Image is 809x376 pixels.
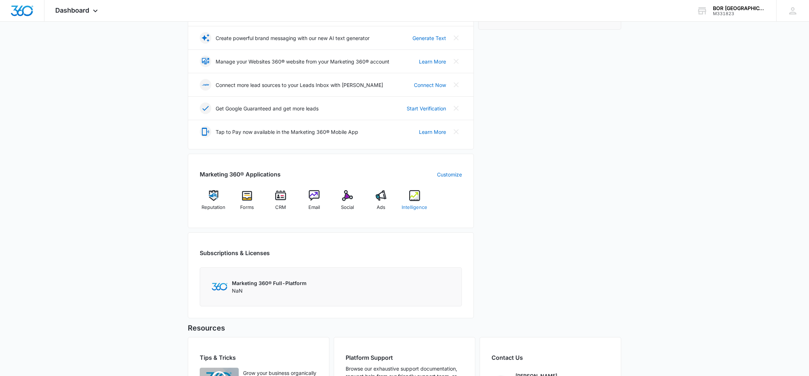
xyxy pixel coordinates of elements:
[308,204,320,211] span: Email
[713,5,766,11] div: account name
[200,353,317,362] h2: Tips & Tricks
[367,190,395,216] a: Ads
[216,58,389,65] p: Manage your Websites 360® website from your Marketing 360® account
[402,204,427,211] span: Intelligence
[450,32,462,44] button: Close
[200,249,270,257] h2: Subscriptions & Licenses
[202,204,225,211] span: Reputation
[450,126,462,137] button: Close
[200,170,281,179] h2: Marketing 360® Applications
[492,353,609,362] h2: Contact Us
[200,190,228,216] a: Reputation
[216,128,358,136] p: Tap to Pay now available in the Marketing 360® Mobile App
[55,6,89,14] span: Dashboard
[267,190,295,216] a: CRM
[419,128,446,136] a: Learn More
[412,34,446,42] a: Generate Text
[216,105,319,112] p: Get Google Guaranteed and get more leads
[216,34,369,42] p: Create powerful brand messaging with our new AI text generator
[437,171,462,178] a: Customize
[450,79,462,91] button: Close
[407,105,446,112] a: Start Verification
[377,204,385,211] span: Ads
[232,279,307,287] p: Marketing 360® Full-Platform
[419,58,446,65] a: Learn More
[414,81,446,89] a: Connect Now
[212,283,228,290] img: Marketing 360 Logo
[341,204,354,211] span: Social
[232,279,307,294] div: NaN
[450,56,462,67] button: Close
[300,190,328,216] a: Email
[188,323,621,333] h5: Resources
[401,190,429,216] a: Intelligence
[334,190,362,216] a: Social
[275,204,286,211] span: CRM
[233,190,261,216] a: Forms
[450,102,462,114] button: Close
[346,353,463,362] h2: Platform Support
[216,81,383,89] p: Connect more lead sources to your Leads Inbox with [PERSON_NAME]
[713,11,766,16] div: account id
[240,204,254,211] span: Forms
